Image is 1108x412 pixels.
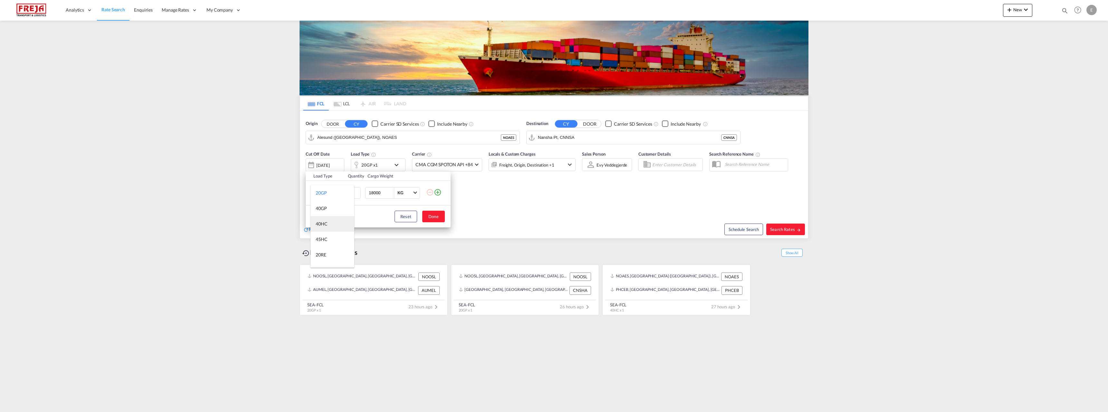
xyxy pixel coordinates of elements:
[316,221,328,227] div: 40HC
[316,236,328,243] div: 45HC
[316,205,327,212] div: 40GP
[316,190,327,196] div: 20GP
[316,267,326,273] div: 40RE
[316,252,326,258] div: 20RE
